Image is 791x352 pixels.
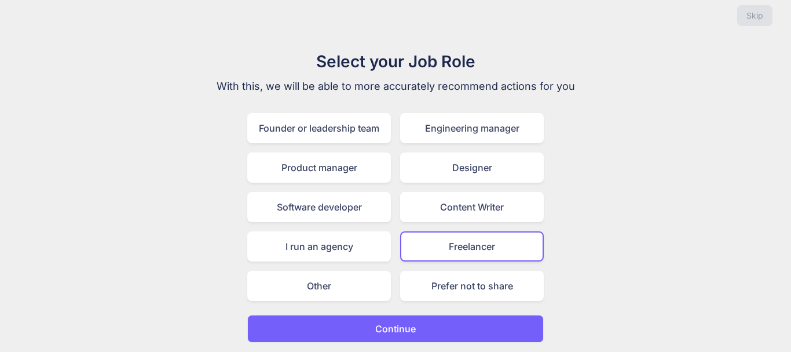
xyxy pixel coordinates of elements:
[400,153,544,183] div: Designer
[247,153,391,183] div: Product manager
[400,231,544,262] div: Freelancer
[737,5,772,26] button: Skip
[400,192,544,222] div: Content Writer
[201,78,590,95] p: With this, we will be able to more accurately recommend actions for you
[201,49,590,74] h1: Select your Job Role
[375,322,416,336] p: Continue
[400,271,544,301] div: Prefer not to share
[247,271,391,301] div: Other
[400,113,544,143] div: Engineering manager
[247,315,544,343] button: Continue
[247,113,391,143] div: Founder or leadership team
[247,192,391,222] div: Software developer
[247,231,391,262] div: I run an agency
